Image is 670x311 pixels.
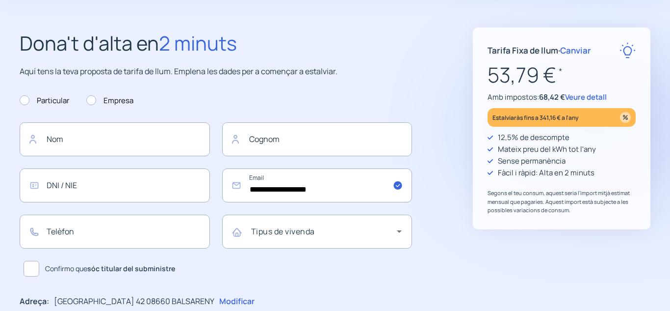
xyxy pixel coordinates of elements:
p: 53,79 € [488,58,636,91]
p: Adreça: [20,295,49,308]
span: Confirmo que [45,263,175,274]
p: Amb impostos: [488,91,636,103]
label: Particular [20,95,69,107]
p: Segons el teu consum, aquest seria l'import mitjà estimat mensual que pagaries. Aquest import est... [488,189,636,215]
h2: Dona't d'alta en [20,28,412,59]
p: Modificar [219,295,255,308]
span: Veure detall [565,92,607,102]
p: [GEOGRAPHIC_DATA] 42 08660 BALSARENY [54,295,214,308]
span: 2 minuts [159,29,237,57]
p: Estalviaràs fins a 341,16 € a l'any [492,112,579,123]
mat-label: Tipus de vivenda [251,226,315,237]
p: Fàcil i ràpid: Alta en 2 minuts [498,167,594,179]
p: 12,5% de descompte [498,132,569,143]
img: rate-E.svg [619,42,636,58]
span: Canviar [560,45,591,56]
b: sóc titular del subministre [87,264,175,273]
p: Sense permanència [498,155,566,167]
label: Empresa [86,95,133,107]
p: Aquí tens la teva proposta de tarifa de llum. Emplena les dades per a començar a estalviar. [20,65,412,78]
p: Tarifa Fixa de llum · [488,44,591,57]
span: 68,42 € [539,92,565,102]
img: percentage_icon.svg [620,112,631,123]
p: Mateix preu del kWh tot l'any [498,143,596,155]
